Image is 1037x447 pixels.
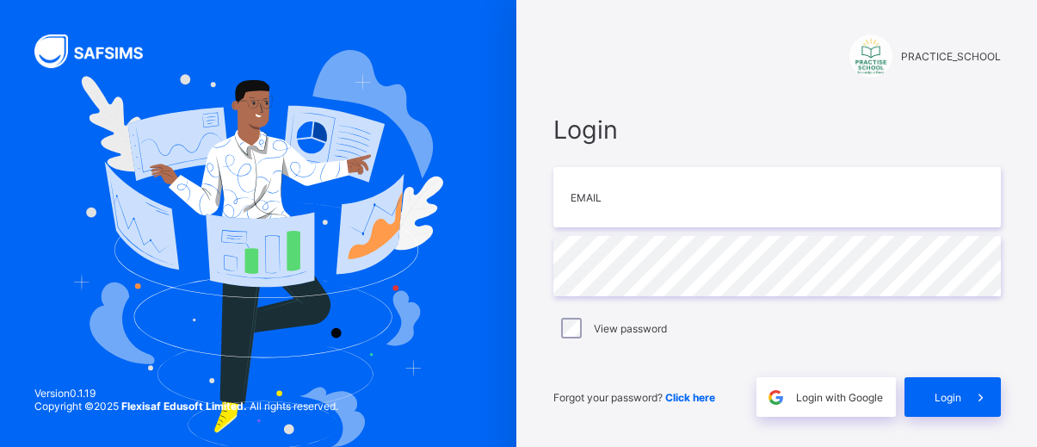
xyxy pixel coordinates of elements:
[665,391,715,404] a: Click here
[766,388,786,407] img: google.396cfc9801f0270233282035f929180a.svg
[553,115,1001,145] span: Login
[121,400,247,413] strong: Flexisaf Edusoft Limited.
[553,391,715,404] span: Forgot your password?
[34,387,338,400] span: Version 0.1.19
[935,391,961,404] span: Login
[594,322,667,335] label: View password
[796,391,883,404] span: Login with Google
[901,50,1001,63] span: PRACTICE_SCHOOL
[34,400,338,413] span: Copyright © 2025 All rights reserved.
[34,34,164,68] img: SAFSIMS Logo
